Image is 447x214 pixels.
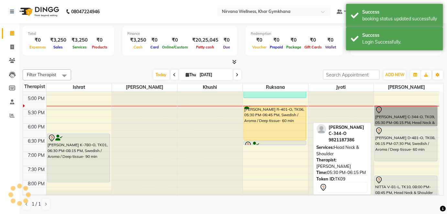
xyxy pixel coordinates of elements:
[132,45,144,49] span: Cash
[178,83,243,91] span: Khushi
[251,36,268,44] div: ₹0
[160,45,190,49] span: Online/Custom
[32,201,41,208] span: 1 / 1
[362,39,438,46] div: Login Successfully.
[52,45,65,49] span: Sales
[303,45,323,49] span: Gift Cards
[27,152,46,159] div: 7:00 PM
[190,36,221,44] div: ₹20,25,045
[184,72,198,77] span: Thu
[27,72,56,77] span: Filter Therapist
[127,36,149,44] div: ₹3,250
[23,83,46,90] div: Therapist
[112,83,177,91] span: [PERSON_NAME]
[362,32,438,39] div: Success
[385,72,404,77] span: ADD NEW
[47,83,112,91] span: Ishrat
[384,70,406,79] button: ADD NEW
[90,45,109,49] span: Products
[329,137,368,143] div: 9821187386
[375,176,437,196] div: NITTA V-81-L, TK10, 08:00 PM-08:45 PM, Head Neck & Shoulder
[28,45,48,49] span: Expenses
[71,45,88,49] span: Services
[317,157,368,169] div: [PERSON_NAME]
[268,45,285,49] span: Prepaid
[153,70,169,80] span: Today
[375,127,437,161] div: [PERSON_NAME] D-481-O, TK08, 06:15 PM-07:30 PM, Swedish / Aroma / Deep tissue- 60 min
[221,36,232,44] div: ₹0
[317,157,337,162] span: Therapist:
[285,36,303,44] div: ₹0
[71,3,100,21] b: 08047224946
[27,109,46,116] div: 5:30 PM
[27,124,46,130] div: 6:00 PM
[149,45,160,49] span: Card
[303,36,323,44] div: ₹0
[149,36,160,44] div: ₹0
[28,31,109,36] div: Total
[90,36,109,44] div: ₹0
[27,138,46,145] div: 6:30 PM
[285,45,303,49] span: Package
[69,36,90,44] div: ₹3,250
[251,45,268,49] span: Voucher
[323,45,338,49] span: Wallet
[317,176,335,181] span: Token ID:
[198,70,230,80] input: 2025-09-04
[160,36,190,44] div: ₹0
[317,169,368,176] div: 05:30 PM-06:15 PM
[374,83,439,91] span: [PERSON_NAME]
[362,9,438,15] div: Success
[243,83,308,91] span: Ruksana
[48,36,69,44] div: ₹3,250
[329,125,365,136] span: [PERSON_NAME] C-344-O
[28,36,48,44] div: ₹0
[317,176,368,182] div: TK09
[268,36,285,44] div: ₹0
[362,15,438,22] div: booking status updated successfully
[27,95,46,102] div: 5:00 PM
[244,141,306,145] div: [PERSON_NAME] R-401-O, TK06, 06:45 PM-06:46 PM, Wintergreen Oil/Aroma Oil
[27,166,46,173] div: 7:30 PM
[323,70,380,80] input: Search Appointment
[27,180,46,187] div: 8:00 PM
[317,145,334,150] span: Services:
[317,170,327,175] span: Time:
[16,3,61,21] img: logo
[317,124,326,134] img: profile
[251,31,338,36] div: Redemption
[222,45,232,49] span: Due
[309,83,374,91] span: Jyoti
[48,134,110,182] div: [PERSON_NAME] K-780-O, TK01, 06:30 PM-08:15 PM, Swedish / Aroma / Deep tissue- 90 min
[323,36,338,44] div: ₹0
[317,145,359,156] span: Head Neck & Shoulder
[195,45,216,49] span: Petty cash
[127,31,232,36] div: Finance
[27,195,46,201] div: 8:30 PM
[244,106,306,140] div: [PERSON_NAME] R-401-O, TK06, 05:30 PM-06:45 PM, Swedish / Aroma / Deep tissue- 60 min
